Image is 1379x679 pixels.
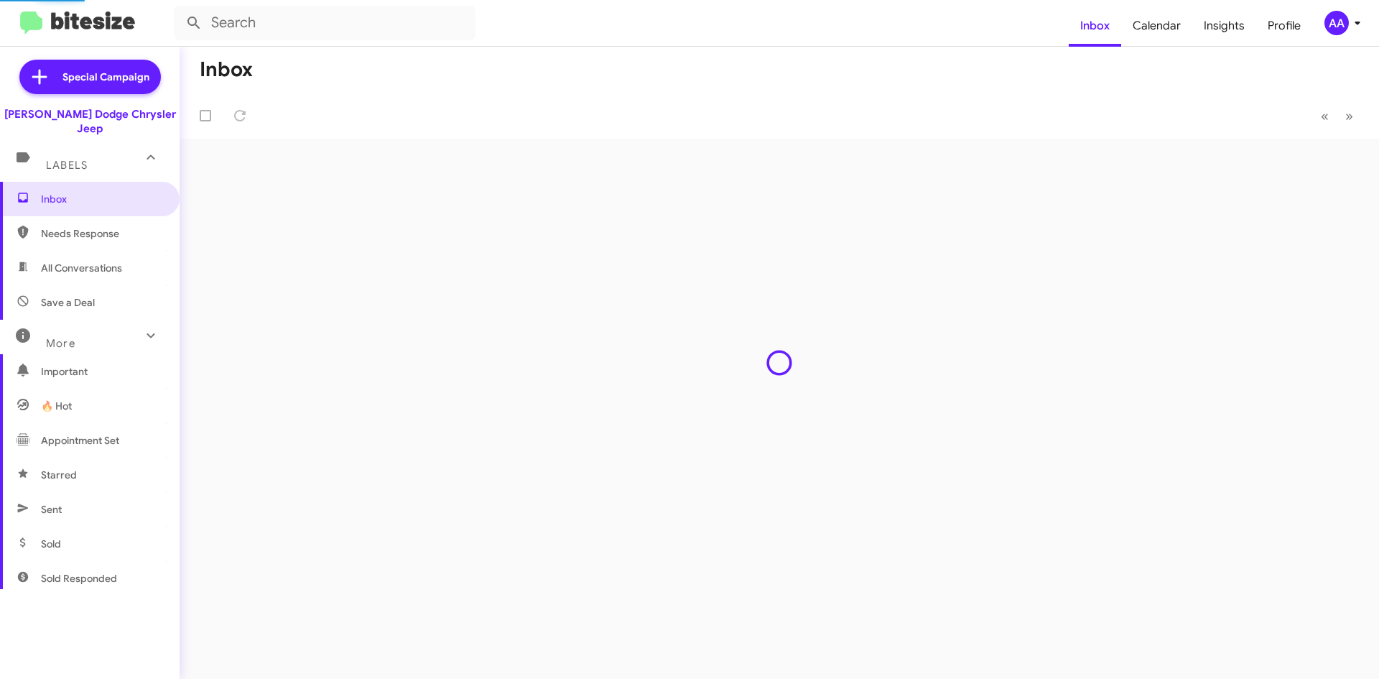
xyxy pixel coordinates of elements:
[62,70,149,84] span: Special Campaign
[1337,101,1362,131] button: Next
[41,261,122,275] span: All Conversations
[41,433,119,448] span: Appointment Set
[41,399,72,413] span: 🔥 Hot
[1313,101,1362,131] nav: Page navigation example
[41,502,62,517] span: Sent
[174,6,475,40] input: Search
[1321,107,1329,125] span: «
[1345,107,1353,125] span: »
[1312,101,1337,131] button: Previous
[41,226,163,241] span: Needs Response
[1192,5,1256,47] a: Insights
[41,295,95,310] span: Save a Deal
[1312,11,1363,35] button: AA
[46,159,88,172] span: Labels
[1121,5,1192,47] a: Calendar
[200,58,253,81] h1: Inbox
[41,571,117,586] span: Sold Responded
[19,60,161,94] a: Special Campaign
[41,192,163,206] span: Inbox
[41,364,163,379] span: Important
[1256,5,1312,47] a: Profile
[46,337,75,350] span: More
[41,468,77,482] span: Starred
[1324,11,1349,35] div: AA
[1069,5,1121,47] a: Inbox
[41,537,61,551] span: Sold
